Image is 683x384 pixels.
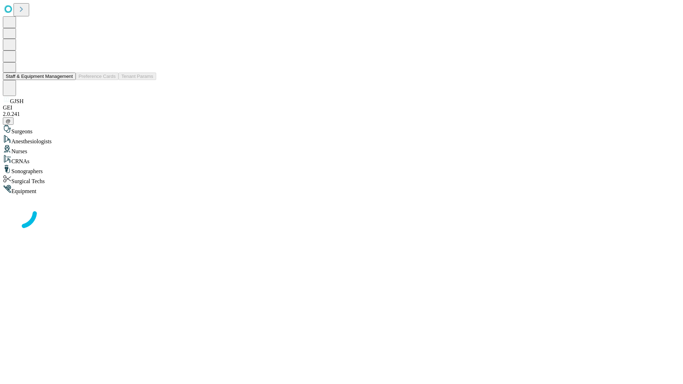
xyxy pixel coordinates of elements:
[3,165,680,175] div: Sonographers
[3,111,680,117] div: 2.0.241
[118,73,156,80] button: Tenant Params
[3,155,680,165] div: CRNAs
[3,175,680,185] div: Surgical Techs
[3,125,680,135] div: Surgeons
[3,145,680,155] div: Nurses
[3,117,14,125] button: @
[3,105,680,111] div: GEI
[3,135,680,145] div: Anesthesiologists
[10,98,23,104] span: GJSH
[6,118,11,124] span: @
[3,73,76,80] button: Staff & Equipment Management
[76,73,118,80] button: Preference Cards
[3,185,680,194] div: Equipment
